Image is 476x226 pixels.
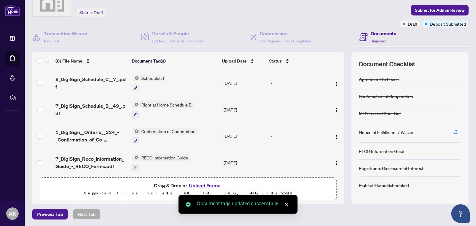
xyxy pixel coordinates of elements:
[334,81,339,86] img: Logo
[132,101,194,118] button: Status IconRight at Home Schedule B
[371,30,396,37] h4: Documents
[32,209,68,219] button: Previous Tab
[260,30,311,37] h4: Commission
[132,154,191,171] button: Status IconRECO Information Guide
[332,158,342,167] button: Logo
[359,182,409,189] div: Right at Home Schedule B
[332,105,342,115] button: Logo
[260,39,311,43] span: 1/2 Required Fields Completed
[359,110,401,117] div: MLS Leased Print Out
[267,52,325,70] th: Status
[451,204,470,223] button: Open asap
[187,181,222,189] button: Upload Forms
[40,178,336,201] span: Drag & Drop orUpload FormsSupported files include .PDF, .JPG, .JPEG, .PNG under25MB
[197,200,290,207] div: Document tags updated successfully.
[44,30,88,37] h4: Transaction Wizard
[271,106,325,113] div: -
[269,58,282,64] span: Status
[359,60,415,68] span: Document Checklist
[334,161,339,166] img: Logo
[152,39,204,43] span: 3/3 Required Fields Completed
[129,52,219,70] th: Document Tag(s)
[139,154,191,161] span: RECO Information Guide
[77,8,106,17] div: Status:
[284,202,289,207] span: close
[283,201,290,208] a: Close
[371,39,386,43] span: Required
[334,134,339,139] img: Logo
[55,155,127,170] span: 7_DigiSign_Reco_Information_Guide_-_RECO_Forms.pdf
[359,165,424,172] div: Registrants Disclosure of Interest
[359,129,414,136] div: Notice of Fulfillment / Waiver
[9,209,16,218] span: AK
[408,20,417,27] span: Draft
[359,93,413,100] div: Confirmation of Cooperation
[139,128,198,135] span: Confirmation of Cooperation
[139,101,194,108] span: Right at Home Schedule B
[5,5,20,16] img: logo
[55,128,127,143] span: 1_DigiSign__Ontario__324_-_Confirmation_of_Co-operation_and_Representation__TenantLandlord__49_.pdf
[37,209,63,219] span: Previous Tab
[221,70,268,96] td: [DATE]
[132,101,139,108] img: Status Icon
[219,52,267,70] th: Upload Date
[359,76,399,83] div: Agreement to Lease
[132,128,198,145] button: Status IconConfirmation of Cooperation
[334,108,339,113] img: Logo
[332,78,342,88] button: Logo
[44,189,333,197] p: Supported files include .PDF, .JPG, .JPEG, .PNG under 25 MB
[53,52,129,70] th: (8) File Name
[221,96,268,123] td: [DATE]
[94,10,103,15] span: Draft
[132,128,139,135] img: Status Icon
[221,123,268,150] td: [DATE]
[271,159,325,166] div: -
[154,181,222,189] span: Drag & Drop or
[430,20,466,27] span: Deposit Submitted
[132,154,139,161] img: Status Icon
[271,80,325,86] div: -
[55,76,127,90] span: 8_DigiSign_Schedule_C__7_.pdf
[221,149,268,176] td: [DATE]
[222,58,247,64] span: Upload Date
[415,5,465,15] span: Submit for Admin Review
[55,58,82,64] span: (8) File Name
[359,148,406,154] div: RECO Information Guide
[73,209,100,219] button: Next Tab
[271,133,325,139] div: -
[44,39,59,43] span: Required
[186,202,191,207] span: check-circle
[411,5,469,15] button: Submit for Admin Review
[55,102,127,117] span: 7_DigiSign_Schedule_B__49_.pdf
[132,75,139,81] img: Status Icon
[132,75,166,91] button: Status IconSchedule(s)
[332,131,342,141] button: Logo
[152,30,204,37] h4: Details & People
[139,75,166,81] span: Schedule(s)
